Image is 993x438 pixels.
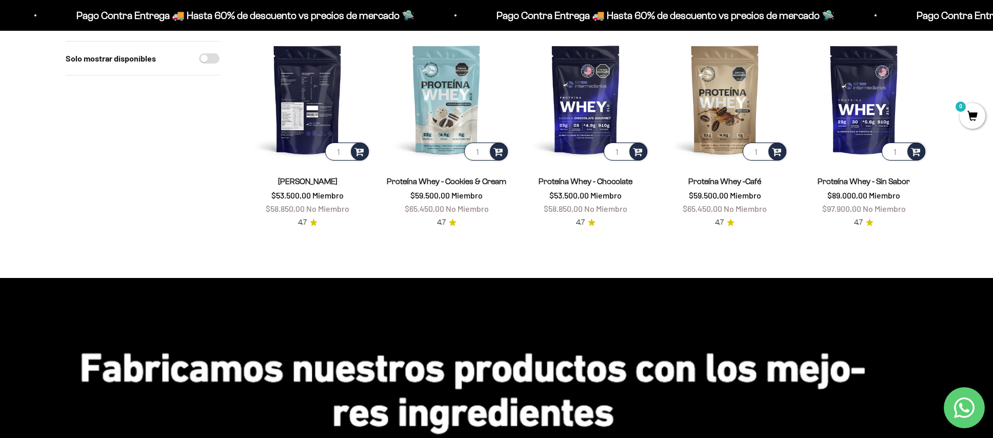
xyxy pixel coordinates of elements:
mark: 0 [955,101,967,113]
a: Proteína Whey - Cookies & Cream [387,177,506,186]
span: $65.450,00 [405,204,444,213]
span: 4.7 [298,217,307,228]
a: 4.74.7 de 5.0 estrellas [298,217,317,228]
span: $65.450,00 [683,204,722,213]
span: 4.7 [437,217,446,228]
span: $59.500,00 [410,190,450,200]
a: Proteína Whey - Sin Sabor [818,177,910,186]
a: [PERSON_NAME] [278,177,337,186]
p: Pago Contra Entrega 🚚 Hasta 60% de descuento vs precios de mercado 🛸 [38,7,376,24]
a: 4.74.7 de 5.0 estrellas [715,217,734,228]
a: 4.74.7 de 5.0 estrellas [854,217,873,228]
span: Miembro [590,190,622,200]
span: No Miembro [306,204,349,213]
a: 4.74.7 de 5.0 estrellas [437,217,456,228]
span: No Miembro [584,204,627,213]
span: $53.500,00 [271,190,311,200]
span: No Miembro [724,204,767,213]
p: Pago Contra Entrega 🚚 Hasta 60% de descuento vs precios de mercado 🛸 [459,7,797,24]
label: Solo mostrar disponibles [66,52,156,65]
img: Proteína Whey - Vainilla [244,36,371,163]
span: 4.7 [854,217,863,228]
span: Miembro [451,190,483,200]
span: $89.000,00 [827,190,867,200]
span: Miembro [730,190,761,200]
span: Miembro [869,190,900,200]
span: No Miembro [446,204,489,213]
a: Proteína Whey - Chocolate [539,177,632,186]
a: 4.74.7 de 5.0 estrellas [576,217,595,228]
span: 4.7 [715,217,724,228]
a: Proteína Whey -Café [688,177,761,186]
span: 4.7 [576,217,585,228]
span: $58.850,00 [266,204,305,213]
span: $58.850,00 [544,204,583,213]
span: $53.500,00 [549,190,589,200]
span: $97.900,00 [822,204,861,213]
a: 0 [960,111,985,123]
span: $59.500,00 [689,190,728,200]
span: Miembro [312,190,344,200]
span: No Miembro [863,204,906,213]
